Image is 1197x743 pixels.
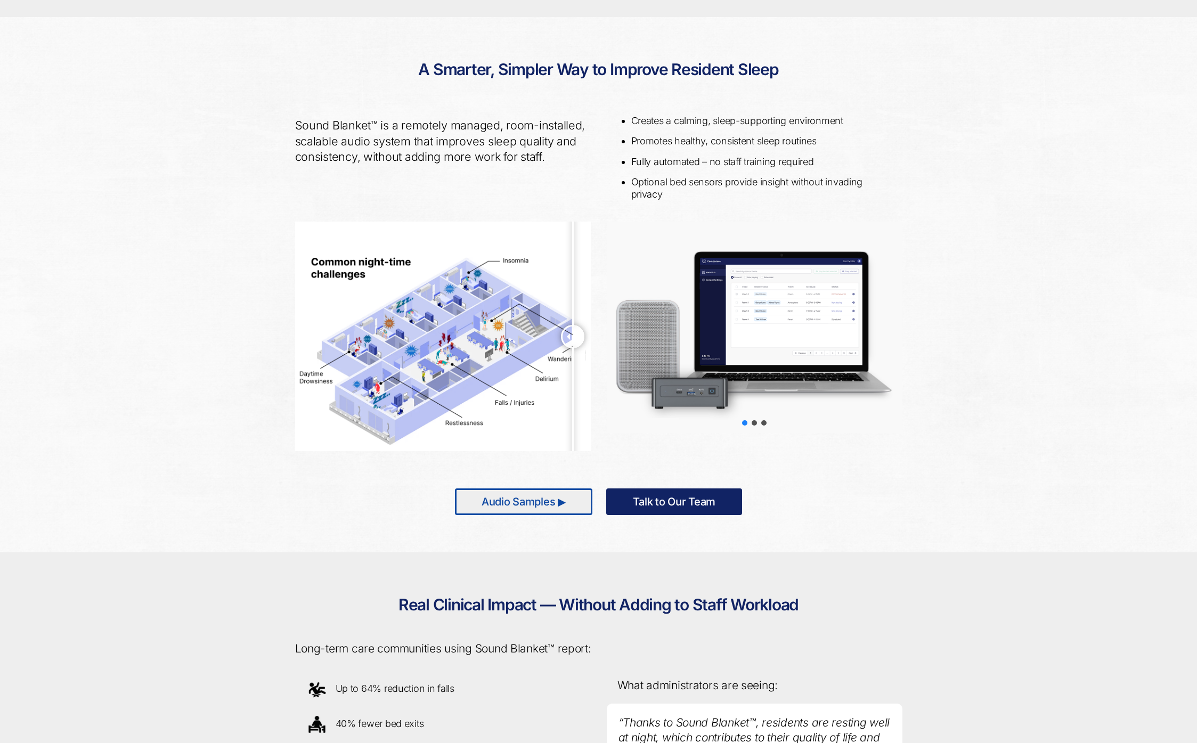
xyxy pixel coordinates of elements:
[742,420,747,426] div: slider-1
[455,488,592,515] a: Audio Samples ▶
[295,118,591,164] p: Sound Blanket™ is a remotely managed, room-installed, scalable audio system that improves sleep q...
[761,420,767,426] div: slider-3
[304,45,328,53] span: Job title
[295,641,902,656] p: Long-term care communities using Sound Blanket™ report:
[631,156,894,168] li: Fully automated – no staff training required
[304,88,390,96] span: How did you hear about us?
[631,176,894,200] li: Optional bed sensors provide insight without invading privacy
[617,678,892,693] p: What administrators are seeing:
[631,135,894,148] li: Promotes healthy, consistent sleep routines
[740,418,769,428] div: Choose slide to display.
[295,49,902,91] h2: A Smarter, Simpler Way to Improve Resident Sleep
[304,1,336,9] span: Last name
[631,115,894,127] li: Creates a calming, sleep-supporting environment
[606,488,743,515] a: Talk to Our Team
[304,711,582,738] p: 40% fewer bed exits
[295,584,902,626] h2: Real Clinical Impact — Without Adding to Staff Workload
[304,676,330,703] img: Icon depicting accomplishments
[752,420,757,426] div: slider-2
[304,711,330,738] img: Icon depicting accomplishments
[304,676,582,703] p: Up to 64% reduction in falls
